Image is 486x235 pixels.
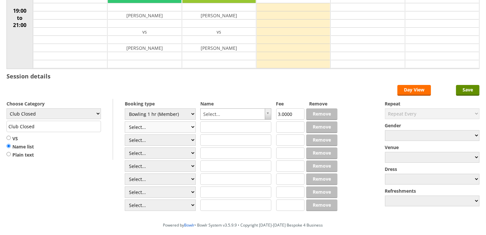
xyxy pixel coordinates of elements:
[7,121,101,132] input: Title/Description
[7,101,101,107] label: Choose Category
[7,152,34,158] label: Plain text
[7,135,11,140] input: VS
[7,135,34,142] label: VS
[385,188,479,194] label: Refreshments
[203,109,263,119] span: Select...
[309,101,337,107] label: Remove
[108,11,181,20] td: [PERSON_NAME]
[182,44,256,52] td: [PERSON_NAME]
[125,101,196,107] label: Booking type
[108,44,181,52] td: [PERSON_NAME]
[385,122,479,129] label: Gender
[182,28,256,36] td: vs
[7,72,50,80] h3: Session details
[163,222,323,228] span: Powered by • Bowlr System v3.5.9.9 • Copyright [DATE]-[DATE] Bespoke 4 Business
[397,85,431,96] a: Day View
[7,144,34,150] label: Name list
[184,222,195,228] a: Bowlr
[200,108,271,120] a: Select...
[7,152,11,157] input: Plain text
[200,101,271,107] label: Name
[385,144,479,150] label: Venue
[385,101,479,107] label: Repeat
[7,144,11,148] input: Name list
[276,101,305,107] label: Fee
[182,11,256,20] td: [PERSON_NAME]
[456,85,479,96] input: Save
[108,28,181,36] td: vs
[385,166,479,172] label: Dress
